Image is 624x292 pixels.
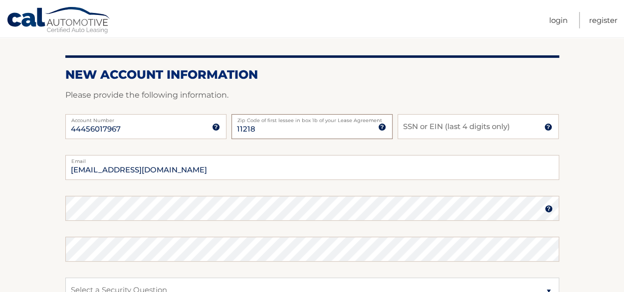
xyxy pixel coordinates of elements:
[544,123,552,131] img: tooltip.svg
[65,114,226,122] label: Account Number
[549,12,568,28] a: Login
[398,114,559,139] input: SSN or EIN (last 4 digits only)
[231,114,393,122] label: Zip Code of first lessee in box 1b of your Lease Agreement
[65,155,559,180] input: Email
[65,67,559,82] h2: New Account Information
[589,12,618,28] a: Register
[545,205,553,213] img: tooltip.svg
[212,123,220,131] img: tooltip.svg
[65,155,559,163] label: Email
[231,114,393,139] input: Zip Code
[65,114,226,139] input: Account Number
[378,123,386,131] img: tooltip.svg
[65,88,559,102] p: Please provide the following information.
[6,6,111,35] a: Cal Automotive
